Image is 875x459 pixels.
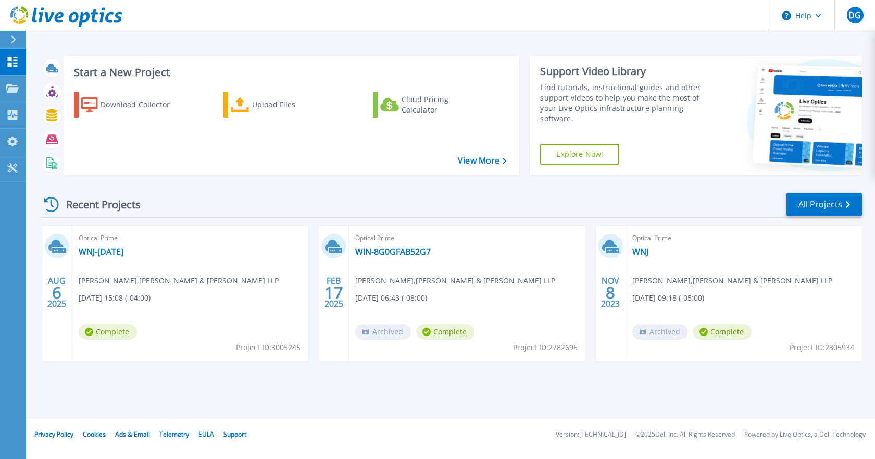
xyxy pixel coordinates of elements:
[79,324,137,340] span: Complete
[355,275,555,287] span: [PERSON_NAME] , [PERSON_NAME] & [PERSON_NAME] LLP
[556,431,626,438] li: Version: [TECHNICAL_ID]
[513,342,578,353] span: Project ID: 2782695
[373,92,489,118] a: Cloud Pricing Calculator
[223,430,246,439] a: Support
[632,292,704,304] span: [DATE] 09:18 (-05:00)
[159,430,189,439] a: Telemetry
[40,192,155,217] div: Recent Projects
[74,67,506,78] h3: Start a New Project
[79,275,279,287] span: [PERSON_NAME] , [PERSON_NAME] & [PERSON_NAME] LLP
[601,274,620,312] div: NOV 2023
[34,430,73,439] a: Privacy Policy
[79,246,123,257] a: WNJ-[DATE]
[223,92,340,118] a: Upload Files
[79,232,302,244] span: Optical Prime
[52,288,61,297] span: 6
[790,342,854,353] span: Project ID: 2305934
[355,232,579,244] span: Optical Prime
[540,65,708,78] div: Support Video Library
[324,288,343,297] span: 17
[355,292,427,304] span: [DATE] 06:43 (-08:00)
[632,232,856,244] span: Optical Prime
[693,324,752,340] span: Complete
[632,324,688,340] span: Archived
[458,156,506,166] a: View More
[74,92,190,118] a: Download Collector
[786,193,862,216] a: All Projects
[198,430,214,439] a: EULA
[79,292,151,304] span: [DATE] 15:08 (-04:00)
[47,274,67,312] div: AUG 2025
[83,430,106,439] a: Cookies
[402,94,485,115] div: Cloud Pricing Calculator
[236,342,301,353] span: Project ID: 3005245
[635,431,735,438] li: © 2025 Dell Inc. All Rights Reserved
[540,82,708,124] div: Find tutorials, instructional guides and other support videos to help you make the most of your L...
[324,274,344,312] div: FEB 2025
[606,288,615,297] span: 8
[540,144,619,165] a: Explore Now!
[101,94,184,115] div: Download Collector
[416,324,474,340] span: Complete
[744,431,866,438] li: Powered by Live Optics, a Dell Technology
[632,275,832,287] span: [PERSON_NAME] , [PERSON_NAME] & [PERSON_NAME] LLP
[355,246,431,257] a: WIN-8G0GFAB52G7
[252,94,335,115] div: Upload Files
[355,324,411,340] span: Archived
[115,430,150,439] a: Ads & Email
[632,246,648,257] a: WNJ
[848,11,861,19] span: DG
